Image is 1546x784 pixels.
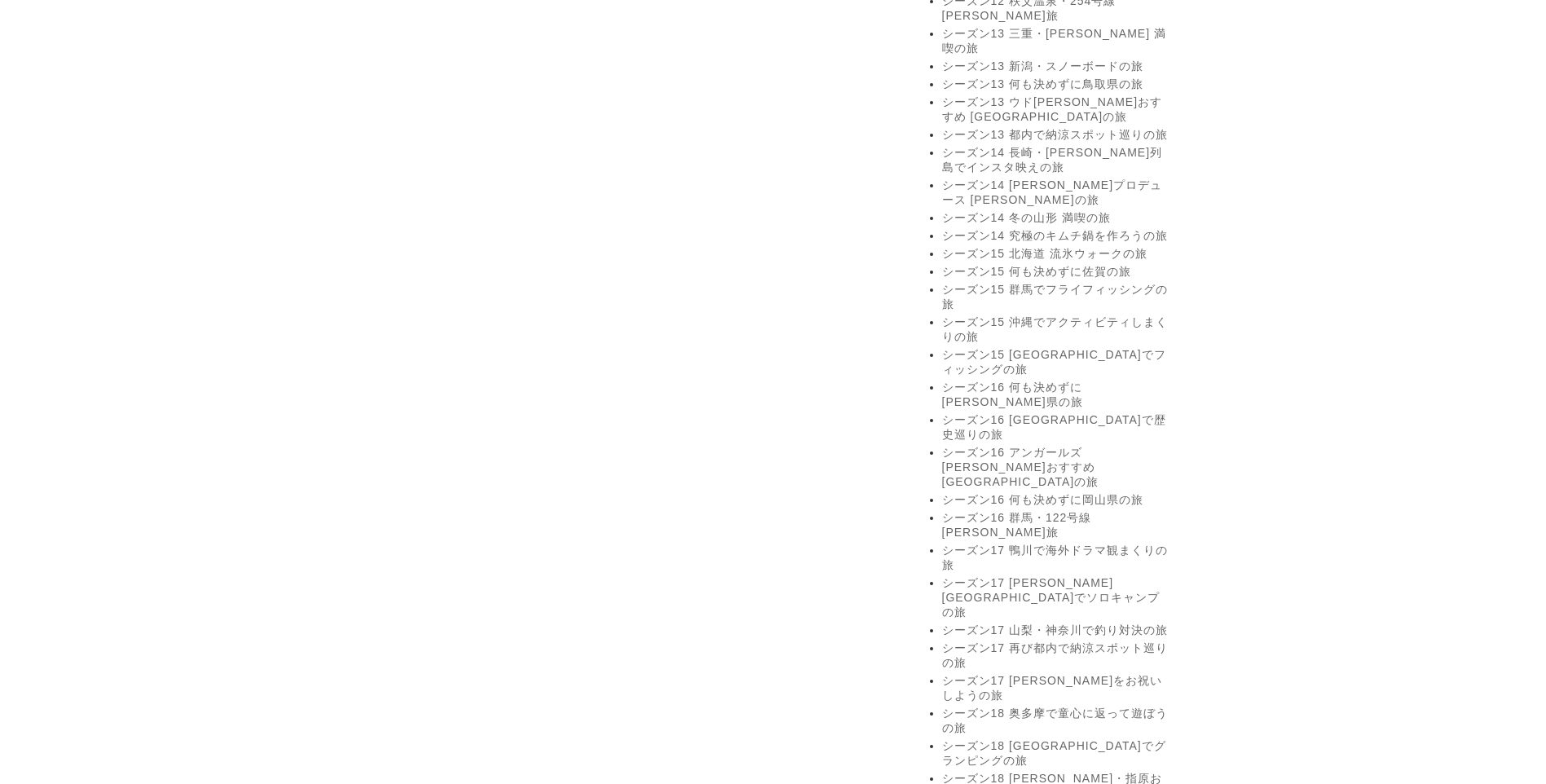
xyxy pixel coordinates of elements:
[942,95,1170,125] a: シーズン13 ウド[PERSON_NAME]おすすめ [GEOGRAPHIC_DATA]の旅
[942,674,1170,703] a: シーズン17 [PERSON_NAME]をお祝いしようの旅
[942,247,1170,262] a: シーズン15 北海道 流氷ウォークの旅
[942,511,1170,540] a: シーズン16 群馬・122号線[PERSON_NAME]旅
[942,493,1170,508] a: シーズン16 何も決めずに岡山県の旅
[942,315,1170,345] a: シーズン15 沖縄でアクティビティしまくりの旅
[942,27,1170,56] a: シーズン13 三重・[PERSON_NAME] 満喫の旅
[942,413,1170,443] a: シーズン16 [GEOGRAPHIC_DATA]で歴史巡りの旅
[942,623,1170,638] a: シーズン17 山梨・神奈川で釣り対決の旅
[942,381,1170,410] a: シーズン16 何も決めずに[PERSON_NAME]県の旅
[942,576,1170,620] a: シーズン17 [PERSON_NAME][GEOGRAPHIC_DATA]でソロキャンプの旅
[942,641,1170,671] a: シーズン17 再び都内で納涼スポット巡りの旅
[942,77,1170,92] a: シーズン13 何も決めずに鳥取県の旅
[942,544,1170,573] a: シーズン17 鴨川で海外ドラマ観まくりの旅
[942,446,1170,490] a: シーズン16 アンガールズ[PERSON_NAME]おすすめ[GEOGRAPHIC_DATA]の旅
[942,348,1170,377] a: シーズン15 [GEOGRAPHIC_DATA]でフィッシングの旅
[942,178,1170,208] a: シーズン14 [PERSON_NAME]プロデュース [PERSON_NAME]の旅
[942,211,1170,226] a: シーズン14 冬の山形 満喫の旅
[942,128,1170,143] a: シーズン13 都内で納涼スポット巡りの旅
[942,146,1170,175] a: シーズン14 長崎・[PERSON_NAME]列島でインスタ映えの旅
[942,229,1170,244] a: シーズン14 究極のキムチ鍋を作ろうの旅
[942,59,1170,74] a: シーズン13 新潟・スノーボードの旅
[942,707,1170,736] a: シーズン18 奥多摩で童心に返って遊ぼうの旅
[942,739,1170,769] a: シーズン18 [GEOGRAPHIC_DATA]でグランピングの旅
[942,265,1170,280] a: シーズン15 何も決めずに佐賀の旅
[942,283,1170,312] a: シーズン15 群馬でフライフィッシングの旅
